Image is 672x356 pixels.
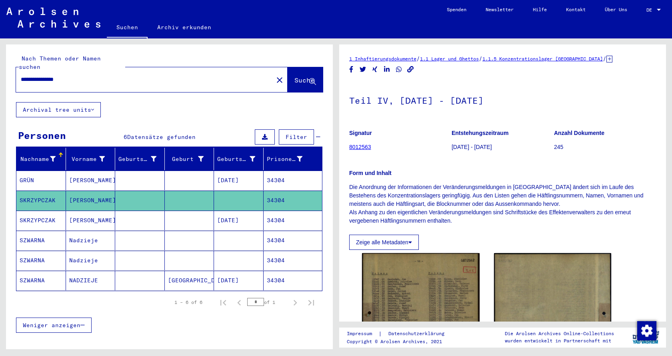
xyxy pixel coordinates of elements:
div: Geburt‏ [168,155,204,163]
p: Copyright © Arolsen Archives, 2021 [347,338,454,345]
a: Datenschutzerklärung [382,330,454,338]
span: Weniger anzeigen [23,322,80,329]
a: Suchen [107,18,148,38]
div: of 1 [247,298,287,306]
mat-header-cell: Geburt‏ [165,148,214,170]
button: Share on Facebook [347,64,356,74]
button: Copy link [406,64,415,74]
mat-header-cell: Prisoner # [264,148,322,170]
h1: Teil IV, [DATE] - [DATE] [349,82,656,117]
mat-cell: 34304 [264,271,322,290]
mat-header-cell: Vorname [66,148,116,170]
div: Geburtsname [118,155,156,163]
b: Form und Inhalt [349,170,392,176]
span: / [603,55,606,62]
a: 1 Inhaftierungsdokumente [349,56,416,62]
mat-cell: [DATE] [214,171,264,190]
button: Last page [303,294,319,310]
button: Share on Twitter [359,64,367,74]
a: 8012563 [349,144,371,150]
button: Archival tree units [16,102,101,117]
span: DE [646,7,655,13]
p: 245 [554,143,656,151]
b: Anzahl Dokumente [554,130,604,136]
button: Weniger anzeigen [16,318,92,333]
mat-cell: SKRZYPCZAK [16,211,66,230]
mat-cell: 34304 [264,211,322,230]
mat-label: Nach Themen oder Namen suchen [19,55,101,70]
span: 6 [124,133,127,141]
div: | [347,330,454,338]
mat-cell: SZWARNA [16,271,66,290]
img: Zustimmung ändern [637,321,656,340]
mat-cell: SKRZYPCZAK [16,191,66,210]
div: Zustimmung ändern [637,321,656,340]
img: yv_logo.png [631,327,661,347]
span: / [479,55,482,62]
b: Signatur [349,130,372,136]
a: 1.1 Lager und Ghettos [420,56,479,62]
button: Filter [279,129,314,145]
mat-icon: close [275,75,284,85]
mat-cell: SZWARNA [16,231,66,250]
button: Share on WhatsApp [395,64,403,74]
div: Personen [18,128,66,143]
div: Prisoner # [267,155,303,163]
mat-cell: 34304 [264,251,322,270]
button: Share on Xing [371,64,379,74]
b: Entstehungszeitraum [452,130,508,136]
span: Filter [286,133,307,141]
span: Suche [294,76,314,84]
mat-cell: Nadzieje [66,231,116,250]
a: Impressum [347,330,378,338]
div: Nachname [20,153,66,165]
div: Vorname [69,155,105,163]
span: / [416,55,420,62]
mat-cell: Nadzieje [66,251,116,270]
mat-cell: NADZIEJE [66,271,116,290]
mat-cell: 34304 [264,171,322,190]
span: Datensätze gefunden [127,133,196,141]
mat-cell: [PERSON_NAME] [66,171,116,190]
div: Prisoner # [267,153,313,165]
div: Geburtsdatum [217,153,265,165]
mat-header-cell: Geburtsdatum [214,148,264,170]
mat-cell: [PERSON_NAME] [66,211,116,230]
div: Geburtsname [118,153,166,165]
mat-cell: 34304 [264,231,322,250]
p: [DATE] - [DATE] [452,143,554,151]
mat-cell: [GEOGRAPHIC_DATA] [165,271,214,290]
a: 1.1.5 Konzentrationslager [GEOGRAPHIC_DATA] [482,56,603,62]
button: Zeige alle Metadaten [349,235,419,250]
p: Die Anordnung der Informationen der Veränderungsmeldungen in [GEOGRAPHIC_DATA] ändert sich im Lau... [349,183,656,225]
div: Vorname [69,153,115,165]
div: Geburtsdatum [217,155,255,163]
button: First page [215,294,231,310]
button: Suche [288,67,323,92]
mat-cell: 34304 [264,191,322,210]
div: Nachname [20,155,56,163]
p: Die Arolsen Archives Online-Collections [505,330,614,337]
mat-header-cell: Geburtsname [115,148,165,170]
mat-cell: [DATE] [214,211,264,230]
img: Arolsen_neg.svg [6,8,100,28]
mat-cell: [DATE] [214,271,264,290]
button: Previous page [231,294,247,310]
button: Next page [287,294,303,310]
p: wurden entwickelt in Partnerschaft mit [505,337,614,344]
div: 1 – 6 of 6 [174,299,202,306]
mat-cell: SZWARNA [16,251,66,270]
mat-header-cell: Nachname [16,148,66,170]
button: Share on LinkedIn [383,64,391,74]
a: Archiv erkunden [148,18,221,37]
div: Geburt‏ [168,153,214,165]
mat-cell: GRÜN [16,171,66,190]
button: Clear [272,72,288,88]
mat-cell: [PERSON_NAME] [66,191,116,210]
